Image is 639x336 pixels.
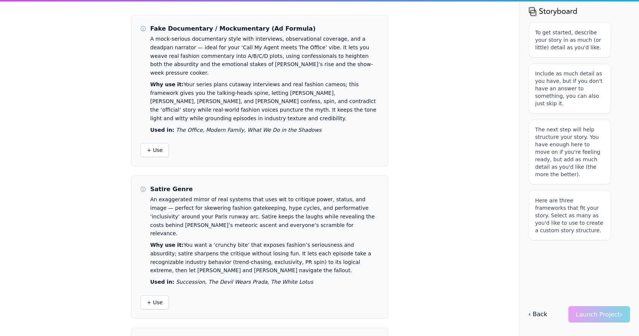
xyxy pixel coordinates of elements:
[529,6,577,16] img: storyboard
[150,242,183,248] strong: Why use it:
[576,311,623,318] span: Launch Project
[568,306,630,323] button: Launch Project›
[150,185,379,194] h3: Satire Genre
[150,80,379,123] p: Your series plans cutaway interviews and real fashion cameos; this framework gives you the talkin...
[150,35,379,77] p: A mock-serious documentary style with interviews, observational coverage, and a deadpan narrator ...
[535,29,605,51] p: To get started, describe your story in as much (or little) detail as you'd like.
[150,127,174,133] strong: Used in:
[150,279,174,285] strong: Used in:
[150,241,379,275] p: You want a ‘crunchy bite’ that exposes fashion’s seriousness and absurdity; satire sharpens the c...
[150,24,379,33] h3: Fake Documentary / Mockumentary (Ad Formula)
[150,81,183,87] strong: Why use it:
[147,299,163,306] span: + Use
[141,143,169,157] button: + Use
[535,70,605,107] p: Include as much detail as you have, but if you don't have an answer to something, you can also ju...
[147,146,163,154] span: + Use
[535,126,605,178] p: The next step will help structure your story. You have enough here to move on if you're feeling r...
[176,127,321,133] i: The Office, Modern Family, What We Do in the Shadows
[141,24,146,32] span: ⓘ
[528,306,547,323] button: ‹ Back
[620,310,623,318] span: ›
[176,279,313,285] i: Succession, The Devil Wears Prada, The White Lotus
[141,295,169,309] button: + Use
[141,185,146,192] span: ⓘ
[150,195,379,238] p: An exaggerated mirror of real systems that uses wit to critique power, status, and image — perfec...
[535,197,605,234] p: Here are three frameworks that fit your story. Select as many as you'd like to use to create a cu...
